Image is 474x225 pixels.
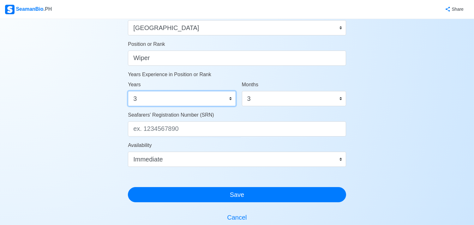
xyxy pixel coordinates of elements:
[5,5,52,14] div: SeamanBio
[128,51,346,66] input: ex. 2nd Officer w/ Master License
[128,112,214,118] span: Seafarers' Registration Number (SRN)
[128,187,346,202] button: Save
[44,6,52,12] span: .PH
[128,142,152,149] label: Availability
[242,81,258,88] label: Months
[128,41,165,47] span: Position or Rank
[439,3,469,15] button: Share
[128,71,346,78] p: Years Experience in Position or Rank
[5,5,15,14] img: Logo
[128,210,346,225] button: Cancel
[128,81,141,88] label: Years
[128,121,346,137] input: ex. 1234567890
